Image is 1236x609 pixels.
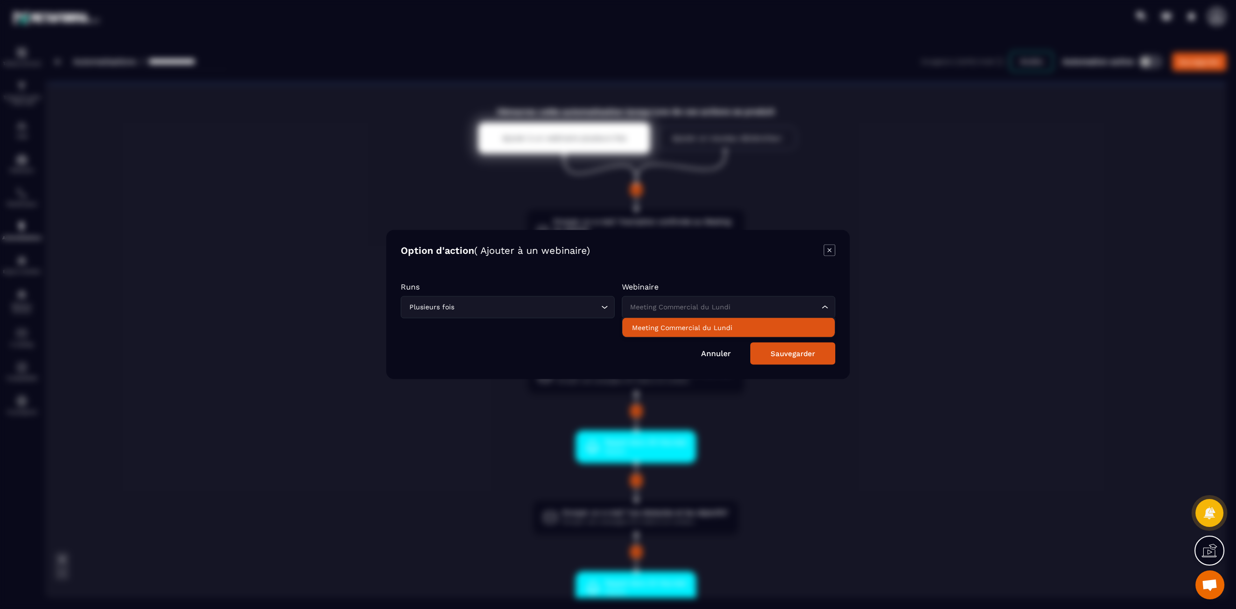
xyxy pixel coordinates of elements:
[401,245,590,258] h4: Option d'action
[474,245,590,256] span: ( Ajouter à un webinaire)
[632,323,826,332] p: Meeting Commercial du Lundi
[701,349,731,358] a: Annuler
[750,343,835,365] button: Sauvegarder
[401,282,615,291] p: Runs
[628,302,820,313] input: Search for option
[456,302,599,313] input: Search for option
[771,349,815,358] div: Sauvegarder
[622,282,836,291] p: Webinaire
[622,296,836,318] div: Search for option
[1195,570,1224,599] a: Ouvrir le chat
[401,296,615,318] div: Search for option
[407,302,456,313] span: Plusieurs fois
